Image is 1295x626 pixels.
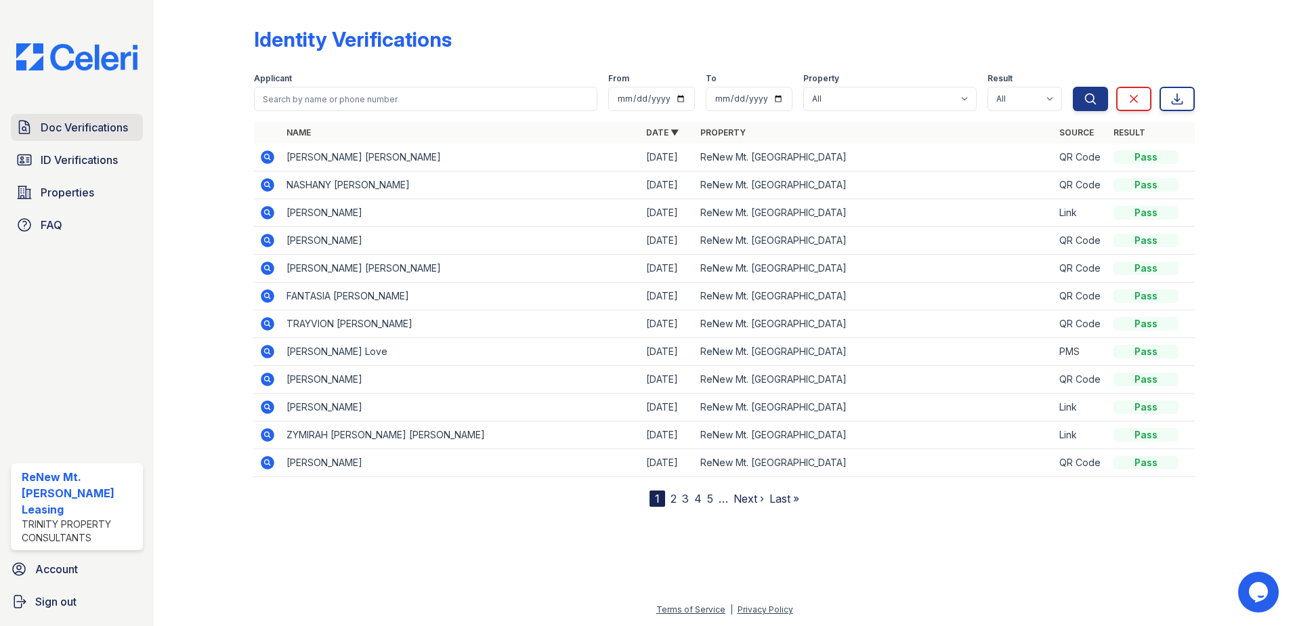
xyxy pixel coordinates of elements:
[641,366,695,394] td: [DATE]
[1113,428,1179,442] div: Pass
[641,449,695,477] td: [DATE]
[641,255,695,283] td: [DATE]
[41,217,62,233] span: FAQ
[695,283,1055,310] td: ReNew Mt. [GEOGRAPHIC_DATA]
[641,144,695,171] td: [DATE]
[1054,171,1108,199] td: QR Code
[803,73,839,84] label: Property
[11,179,143,206] a: Properties
[281,283,641,310] td: FANTASIA [PERSON_NAME]
[5,43,148,70] img: CE_Logo_Blue-a8612792a0a2168367f1c8372b55b34899dd931a85d93a1a3d3e32e68fde9ad4.png
[641,199,695,227] td: [DATE]
[1113,127,1145,138] a: Result
[988,73,1013,84] label: Result
[254,27,452,51] div: Identity Verifications
[1054,421,1108,449] td: Link
[41,152,118,168] span: ID Verifications
[281,366,641,394] td: [PERSON_NAME]
[1113,400,1179,414] div: Pass
[41,184,94,201] span: Properties
[1054,199,1108,227] td: Link
[11,211,143,238] a: FAQ
[1113,178,1179,192] div: Pass
[1054,394,1108,421] td: Link
[694,492,702,505] a: 4
[695,144,1055,171] td: ReNew Mt. [GEOGRAPHIC_DATA]
[608,73,629,84] label: From
[1113,317,1179,331] div: Pass
[35,593,77,610] span: Sign out
[641,283,695,310] td: [DATE]
[695,366,1055,394] td: ReNew Mt. [GEOGRAPHIC_DATA]
[5,556,148,583] a: Account
[641,227,695,255] td: [DATE]
[650,491,665,507] div: 1
[769,492,799,505] a: Last »
[281,199,641,227] td: [PERSON_NAME]
[11,146,143,173] a: ID Verifications
[1054,449,1108,477] td: QR Code
[254,87,597,111] input: Search by name or phone number
[695,421,1055,449] td: ReNew Mt. [GEOGRAPHIC_DATA]
[281,421,641,449] td: ZYMIRAH [PERSON_NAME] [PERSON_NAME]
[281,310,641,338] td: TRAYVION [PERSON_NAME]
[1113,262,1179,275] div: Pass
[695,338,1055,366] td: ReNew Mt. [GEOGRAPHIC_DATA]
[1113,206,1179,220] div: Pass
[641,421,695,449] td: [DATE]
[35,561,78,577] span: Account
[281,171,641,199] td: NASHANY [PERSON_NAME]
[281,144,641,171] td: [PERSON_NAME] [PERSON_NAME]
[22,469,137,518] div: ReNew Mt. [PERSON_NAME] Leasing
[707,492,713,505] a: 5
[254,73,292,84] label: Applicant
[1054,255,1108,283] td: QR Code
[41,119,128,135] span: Doc Verifications
[1054,144,1108,171] td: QR Code
[1054,366,1108,394] td: QR Code
[11,114,143,141] a: Doc Verifications
[1238,572,1281,612] iframe: chat widget
[1054,227,1108,255] td: QR Code
[5,588,148,615] a: Sign out
[281,394,641,421] td: [PERSON_NAME]
[22,518,137,545] div: Trinity Property Consultants
[1113,345,1179,358] div: Pass
[695,255,1055,283] td: ReNew Mt. [GEOGRAPHIC_DATA]
[1054,310,1108,338] td: QR Code
[734,492,764,505] a: Next ›
[646,127,679,138] a: Date ▼
[281,338,641,366] td: [PERSON_NAME] Love
[286,127,311,138] a: Name
[695,199,1055,227] td: ReNew Mt. [GEOGRAPHIC_DATA]
[641,171,695,199] td: [DATE]
[695,171,1055,199] td: ReNew Mt. [GEOGRAPHIC_DATA]
[641,338,695,366] td: [DATE]
[695,310,1055,338] td: ReNew Mt. [GEOGRAPHIC_DATA]
[1113,456,1179,469] div: Pass
[1113,373,1179,386] div: Pass
[738,604,793,614] a: Privacy Policy
[719,491,728,507] span: …
[695,449,1055,477] td: ReNew Mt. [GEOGRAPHIC_DATA]
[695,394,1055,421] td: ReNew Mt. [GEOGRAPHIC_DATA]
[1054,338,1108,366] td: PMS
[1113,150,1179,164] div: Pass
[281,255,641,283] td: [PERSON_NAME] [PERSON_NAME]
[700,127,746,138] a: Property
[281,227,641,255] td: [PERSON_NAME]
[1113,234,1179,247] div: Pass
[281,449,641,477] td: [PERSON_NAME]
[1059,127,1094,138] a: Source
[641,310,695,338] td: [DATE]
[682,492,689,505] a: 3
[1113,289,1179,303] div: Pass
[641,394,695,421] td: [DATE]
[671,492,677,505] a: 2
[1054,283,1108,310] td: QR Code
[695,227,1055,255] td: ReNew Mt. [GEOGRAPHIC_DATA]
[706,73,717,84] label: To
[730,604,733,614] div: |
[656,604,725,614] a: Terms of Service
